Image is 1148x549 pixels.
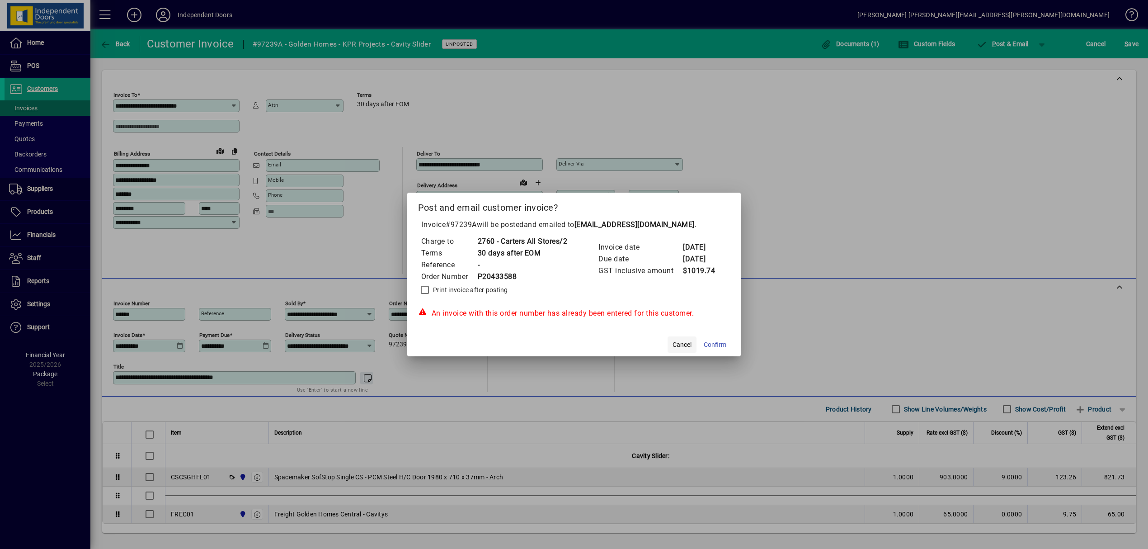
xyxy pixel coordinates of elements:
[682,241,719,253] td: [DATE]
[673,340,692,350] span: Cancel
[598,241,682,253] td: Invoice date
[446,220,477,229] span: #97239A
[477,247,568,259] td: 30 days after EOM
[421,236,477,247] td: Charge to
[682,265,719,277] td: $1019.74
[682,253,719,265] td: [DATE]
[524,220,695,229] span: and emailed to
[598,253,682,265] td: Due date
[421,259,477,271] td: Reference
[668,336,696,353] button: Cancel
[477,236,568,247] td: 2760 - Carters All Stores/2
[704,340,726,350] span: Confirm
[421,247,477,259] td: Terms
[418,308,730,319] div: An invoice with this order number has already been entered for this customer.
[477,271,568,283] td: P20433588
[421,271,477,283] td: Order Number
[598,265,682,277] td: GST inclusive amount
[477,259,568,271] td: -
[574,220,695,229] b: [EMAIL_ADDRESS][DOMAIN_NAME]
[407,193,741,219] h2: Post and email customer invoice?
[418,219,730,230] p: Invoice will be posted .
[431,285,508,294] label: Print invoice after posting
[700,336,730,353] button: Confirm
